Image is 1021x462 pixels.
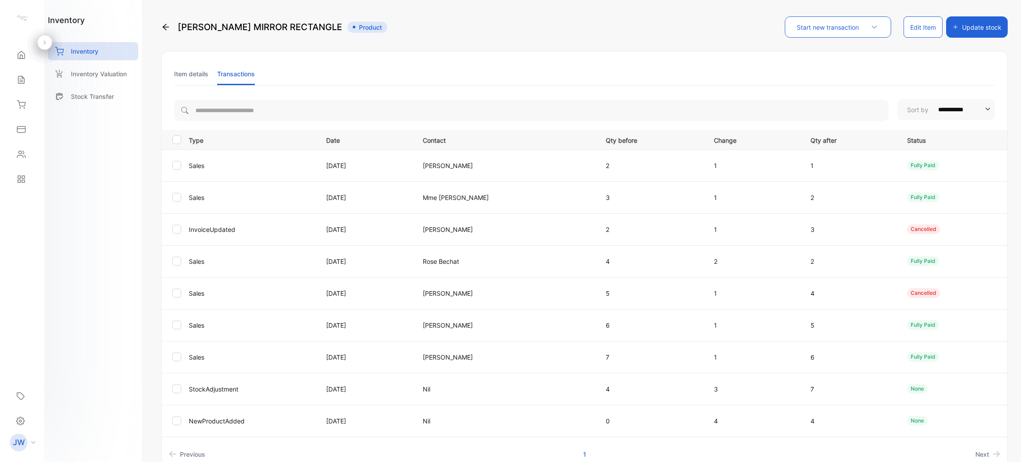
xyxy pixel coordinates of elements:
p: 6 [811,352,889,362]
span: Next [975,450,989,459]
div: [PERSON_NAME] MIRROR RECTANGLE [161,16,387,38]
p: 3 [606,193,696,202]
p: [PERSON_NAME] [423,161,588,170]
p: 2 [811,193,889,202]
p: 1 [714,289,792,298]
div: fully paid [907,352,939,362]
p: 4 [606,257,696,266]
div: Cancelled [907,224,940,234]
p: 7 [606,352,696,362]
p: Qty after [811,134,889,145]
p: Status [907,134,1000,145]
span: Product [347,22,387,33]
p: Nil [423,416,588,426]
p: 3 [714,384,792,394]
td: NewProductAdded [185,405,316,437]
p: [DATE] [326,352,405,362]
a: Stock Transfer [48,87,138,106]
a: Inventory [48,42,138,60]
p: [DATE] [326,416,405,426]
p: [DATE] [326,321,405,330]
p: 2 [714,257,792,266]
td: Sales [185,309,316,341]
div: fully paid [907,320,939,330]
p: 2 [606,225,696,234]
h1: inventory [48,14,85,26]
iframe: LiveChat chat widget [984,425,1021,462]
td: Sales [185,181,316,213]
p: 1 [714,321,792,330]
button: Update stock [946,16,1008,38]
p: Rose Bechat [423,257,588,266]
a: Inventory Valuation [48,65,138,83]
p: Date [326,134,405,145]
p: Qty before [606,134,696,145]
span: Previous [180,450,205,459]
div: None [907,416,927,426]
p: 1 [714,161,792,170]
p: 5 [811,321,889,330]
p: [PERSON_NAME] [423,321,588,330]
p: [PERSON_NAME] [423,289,588,298]
div: Cancelled [907,288,940,298]
p: Inventory [71,47,98,56]
button: Sort by [897,99,995,120]
p: 2 [606,161,696,170]
img: logo [16,12,29,25]
li: Item details [174,63,208,85]
p: 3 [811,225,889,234]
div: fully paid [907,256,939,266]
p: Nil [423,384,588,394]
button: Start new transaction [785,16,891,38]
p: Sort by [907,105,928,114]
p: [DATE] [326,384,405,394]
p: 1 [714,352,792,362]
div: fully paid [907,161,939,170]
p: 1 [714,193,792,202]
p: Contact [423,134,588,145]
p: 2 [811,257,889,266]
p: 5 [606,289,696,298]
p: 4 [811,416,889,426]
div: None [907,384,927,394]
td: StockAdjustment [185,373,316,405]
p: 0 [606,416,696,426]
p: [DATE] [326,225,405,234]
td: Sales [185,245,316,277]
p: Mme [PERSON_NAME] [423,193,588,202]
p: 7 [811,384,889,394]
p: [PERSON_NAME] [423,225,588,234]
p: 4 [714,416,792,426]
p: Inventory Valuation [71,69,127,78]
button: Edit Item [904,16,943,38]
p: Stock Transfer [71,92,114,101]
td: Sales [185,149,316,181]
p: JW [13,437,25,448]
p: 1 [714,225,792,234]
p: 1 [811,161,889,170]
p: Type [189,134,315,145]
td: InvoiceUpdated [185,213,316,245]
p: 4 [606,384,696,394]
p: [DATE] [326,257,405,266]
td: Sales [185,341,316,373]
li: Transactions [217,63,255,85]
td: Sales [185,277,316,309]
p: Change [714,134,792,145]
p: 4 [811,289,889,298]
p: [DATE] [326,161,405,170]
p: 6 [606,321,696,330]
p: [DATE] [326,289,405,298]
p: [DATE] [326,193,405,202]
div: fully paid [907,192,939,202]
p: [PERSON_NAME] [423,352,588,362]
